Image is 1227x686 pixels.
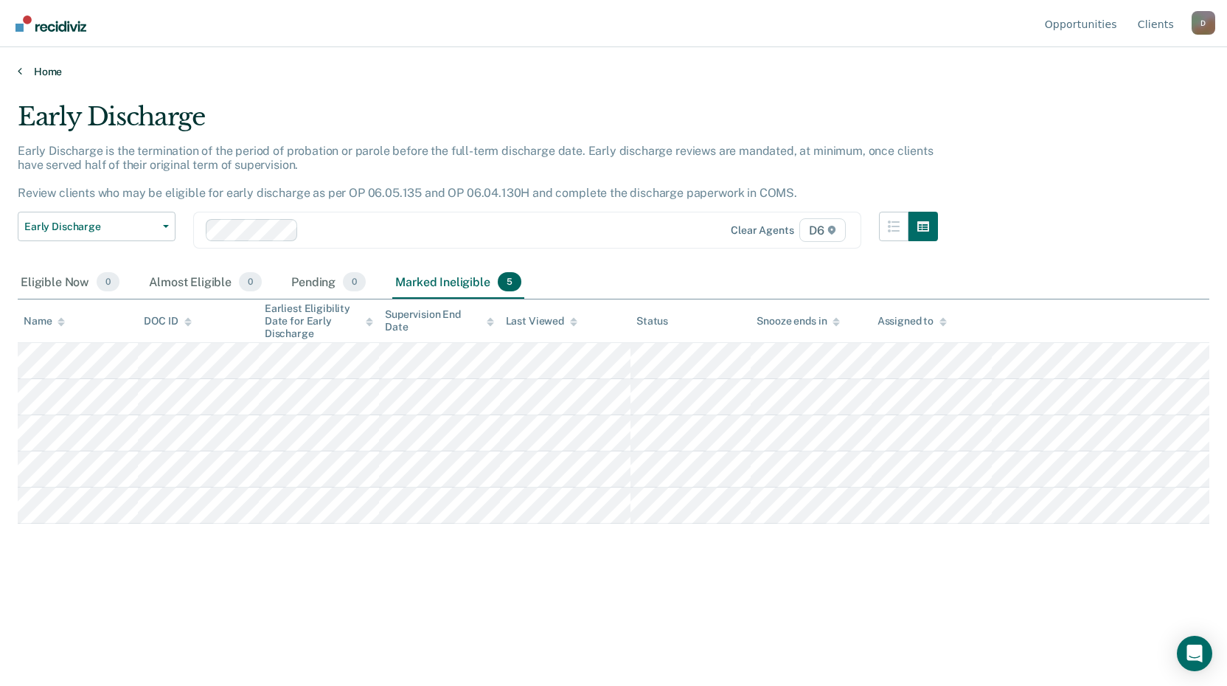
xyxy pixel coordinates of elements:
p: Early Discharge is the termination of the period of probation or parole before the full-term disc... [18,144,934,201]
div: Clear agents [731,224,793,237]
div: D [1192,11,1215,35]
div: Assigned to [877,315,947,328]
img: Recidiviz [15,15,86,32]
span: 0 [97,272,119,291]
div: Eligible Now0 [18,266,122,299]
span: D6 [799,218,846,242]
div: Marked Ineligible5 [392,266,524,299]
div: Almost Eligible0 [146,266,265,299]
span: Early Discharge [24,221,157,233]
div: DOC ID [144,315,191,328]
div: Status [636,315,668,328]
span: 0 [343,272,366,291]
button: Early Discharge [18,212,175,241]
div: Earliest Eligibility Date for Early Discharge [265,302,373,339]
div: Supervision End Date [385,308,493,333]
div: Early Discharge [18,102,938,144]
span: 0 [239,272,262,291]
span: 5 [498,272,521,291]
div: Name [24,315,65,328]
div: Open Intercom Messenger [1177,636,1212,671]
div: Snooze ends in [757,315,840,328]
a: Home [18,65,1209,78]
button: Profile dropdown button [1192,11,1215,35]
div: Last Viewed [506,315,577,328]
div: Pending0 [288,266,369,299]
